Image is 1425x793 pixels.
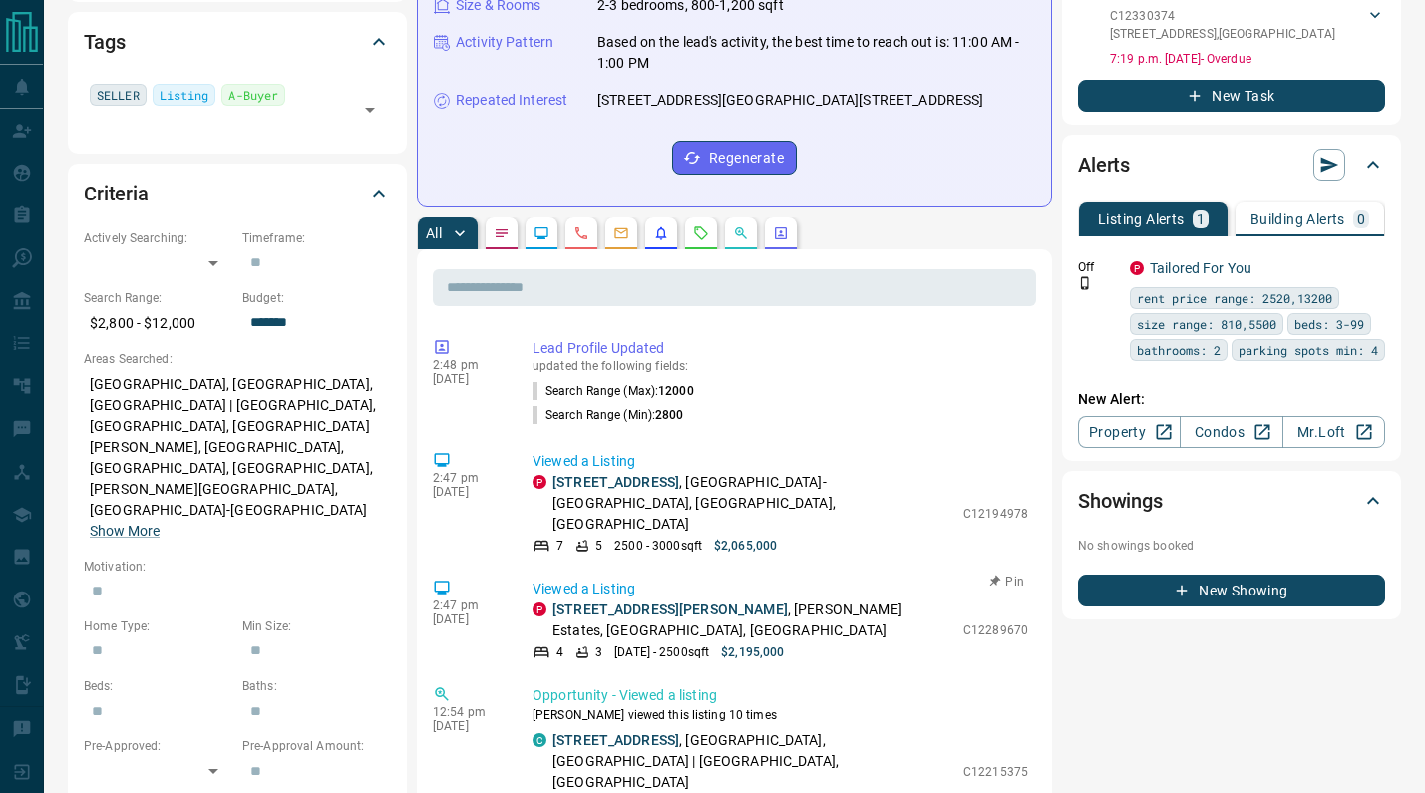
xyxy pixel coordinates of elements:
[242,289,391,307] p: Budget:
[533,602,546,616] div: property.ca
[773,225,789,241] svg: Agent Actions
[552,472,953,535] p: , [GEOGRAPHIC_DATA]-[GEOGRAPHIC_DATA], [GEOGRAPHIC_DATA], [GEOGRAPHIC_DATA]
[614,643,709,661] p: [DATE] - 2500 sqft
[655,408,683,422] span: 2800
[1137,288,1332,308] span: rent price range: 2520,13200
[1078,80,1385,112] button: New Task
[242,677,391,695] p: Baths:
[556,537,563,555] p: 7
[97,85,140,105] span: SELLER
[534,225,549,241] svg: Lead Browsing Activity
[1078,575,1385,606] button: New Showing
[573,225,589,241] svg: Calls
[456,90,567,111] p: Repeated Interest
[433,598,503,612] p: 2:47 pm
[1110,3,1385,47] div: C12330374[STREET_ADDRESS],[GEOGRAPHIC_DATA]
[963,505,1028,523] p: C12194978
[84,26,125,58] h2: Tags
[433,471,503,485] p: 2:47 pm
[228,85,278,105] span: A-Buyer
[552,599,953,641] p: , [PERSON_NAME] Estates, [GEOGRAPHIC_DATA], [GEOGRAPHIC_DATA]
[533,359,1028,373] p: updated the following fields:
[84,677,232,695] p: Beds:
[1078,149,1130,181] h2: Alerts
[1110,50,1385,68] p: 7:19 p.m. [DATE] - Overdue
[1078,477,1385,525] div: Showings
[552,601,788,617] a: [STREET_ADDRESS][PERSON_NAME]
[1250,212,1345,226] p: Building Alerts
[356,96,384,124] button: Open
[84,617,232,635] p: Home Type:
[1357,212,1365,226] p: 0
[433,358,503,372] p: 2:48 pm
[160,85,209,105] span: Listing
[84,307,232,340] p: $2,800 - $12,000
[533,451,1028,472] p: Viewed a Listing
[693,225,709,241] svg: Requests
[494,225,510,241] svg: Notes
[552,730,953,793] p: , [GEOGRAPHIC_DATA], [GEOGRAPHIC_DATA] | [GEOGRAPHIC_DATA], [GEOGRAPHIC_DATA]
[595,643,602,661] p: 3
[721,643,784,661] p: $2,195,000
[556,643,563,661] p: 4
[1137,340,1221,360] span: bathrooms: 2
[242,229,391,247] p: Timeframe:
[433,485,503,499] p: [DATE]
[533,733,546,747] div: condos.ca
[597,90,983,111] p: [STREET_ADDRESS][GEOGRAPHIC_DATA][STREET_ADDRESS]
[456,32,553,53] p: Activity Pattern
[613,225,629,241] svg: Emails
[533,706,1028,724] p: [PERSON_NAME] viewed this listing 10 times
[658,384,694,398] span: 12000
[84,178,149,209] h2: Criteria
[84,18,391,66] div: Tags
[1078,276,1092,290] svg: Push Notification Only
[1078,389,1385,410] p: New Alert:
[963,763,1028,781] p: C12215375
[614,537,702,555] p: 2500 - 3000 sqft
[90,521,160,542] button: Show More
[84,350,391,368] p: Areas Searched:
[1078,258,1118,276] p: Off
[1078,537,1385,555] p: No showings booked
[84,229,232,247] p: Actively Searching:
[84,558,391,576] p: Motivation:
[1239,340,1378,360] span: parking spots min: 4
[533,579,1028,599] p: Viewed a Listing
[533,475,546,489] div: property.ca
[653,225,669,241] svg: Listing Alerts
[433,372,503,386] p: [DATE]
[1078,416,1181,448] a: Property
[1282,416,1385,448] a: Mr.Loft
[963,621,1028,639] p: C12289670
[1078,141,1385,189] div: Alerts
[1098,212,1185,226] p: Listing Alerts
[595,537,602,555] p: 5
[978,573,1036,591] button: Pin
[552,474,679,490] a: [STREET_ADDRESS]
[533,406,684,424] p: Search Range (Min) :
[1180,416,1282,448] a: Condos
[242,617,391,635] p: Min Size:
[84,737,232,755] p: Pre-Approved:
[433,719,503,733] p: [DATE]
[242,737,391,755] p: Pre-Approval Amount:
[84,170,391,217] div: Criteria
[597,32,1035,74] p: Based on the lead's activity, the best time to reach out is: 11:00 AM - 1:00 PM
[84,289,232,307] p: Search Range:
[426,226,442,240] p: All
[433,612,503,626] p: [DATE]
[1078,485,1163,517] h2: Showings
[1137,314,1276,334] span: size range: 810,5500
[533,338,1028,359] p: Lead Profile Updated
[1150,260,1251,276] a: Tailored For You
[1110,7,1335,25] p: C12330374
[672,141,797,175] button: Regenerate
[1130,261,1144,275] div: property.ca
[552,732,679,748] a: [STREET_ADDRESS]
[84,368,391,548] p: [GEOGRAPHIC_DATA], [GEOGRAPHIC_DATA], [GEOGRAPHIC_DATA] | [GEOGRAPHIC_DATA], [GEOGRAPHIC_DATA], [...
[714,537,777,555] p: $2,065,000
[1294,314,1364,334] span: beds: 3-99
[733,225,749,241] svg: Opportunities
[533,685,1028,706] p: Opportunity - Viewed a listing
